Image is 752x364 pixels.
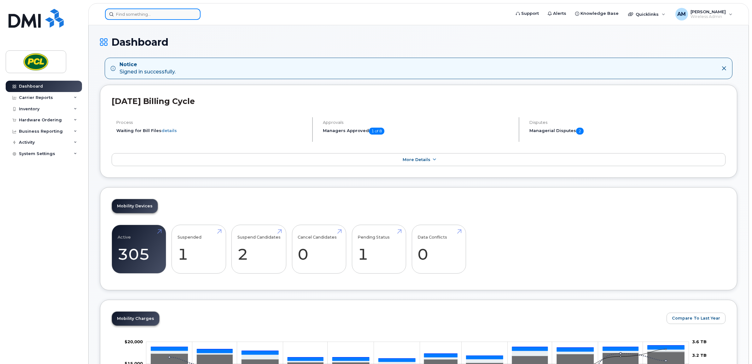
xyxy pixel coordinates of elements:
span: 1 of 8 [369,128,384,135]
a: Active 305 [118,228,160,270]
span: More Details [403,157,430,162]
tspan: 3.2 TB [692,353,707,358]
h4: Process [116,120,307,125]
a: Mobility Devices [112,199,158,213]
h5: Managers Approved [323,128,513,135]
g: $0 [125,339,143,344]
a: details [161,128,177,133]
div: Signed in successfully. [120,61,176,76]
h4: Approvals [323,120,513,125]
a: Suspend Candidates 2 [237,228,281,270]
h2: [DATE] Billing Cycle [112,96,726,106]
button: Compare To Last Year [667,313,726,324]
g: PST [151,345,685,358]
h4: Disputes [529,120,726,125]
a: Pending Status 1 [358,228,400,270]
span: 2 [576,128,584,135]
strong: Notice [120,61,176,68]
li: Waiting for Bill Files [116,128,307,134]
h5: Managerial Disputes [529,128,726,135]
h1: Dashboard [100,37,737,48]
a: Mobility Charges [112,312,159,326]
a: Cancel Candidates 0 [298,228,340,270]
tspan: 3.6 TB [692,339,707,344]
a: Data Conflicts 0 [417,228,460,270]
a: Suspended 1 [178,228,220,270]
span: Compare To Last Year [672,315,720,321]
tspan: $20,000 [125,339,143,344]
